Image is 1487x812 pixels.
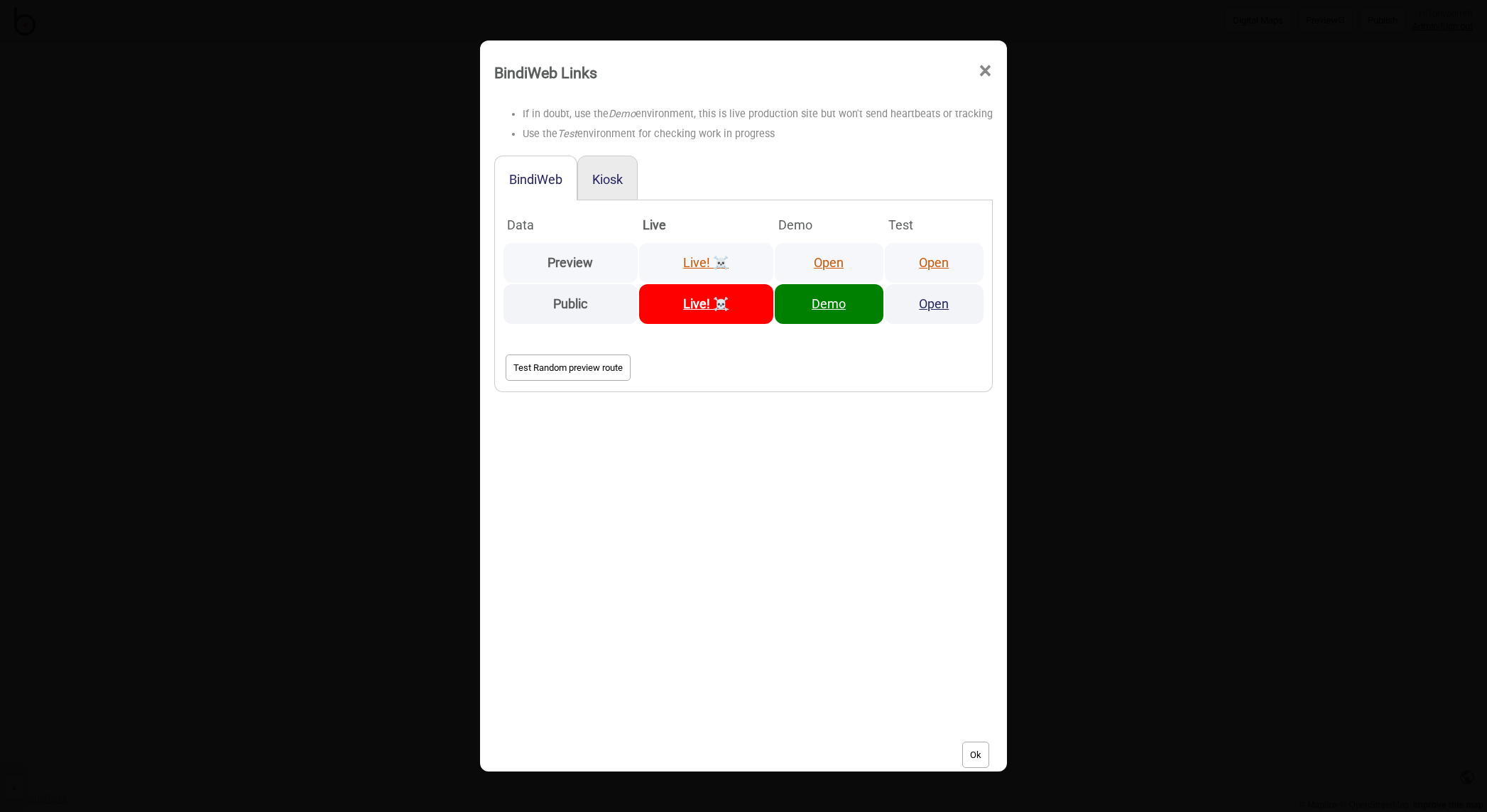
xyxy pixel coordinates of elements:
[814,255,844,270] a: Open
[919,255,949,270] a: Open
[812,296,846,311] a: Demo
[523,104,993,125] li: If in doubt, use the environment, this is live production site but won't send heartbeats or tracking
[592,172,623,187] button: Kiosk
[494,58,597,88] div: BindiWeb Links
[978,48,993,94] span: ×
[683,296,729,311] a: Live! ☠️
[962,742,989,768] button: Ok
[919,296,949,311] a: Open
[548,255,593,270] strong: Preview
[503,209,638,242] th: Data
[775,209,883,242] th: Demo
[553,296,587,311] strong: Public
[643,217,666,232] strong: Live
[509,172,562,187] button: BindiWeb
[885,209,984,242] th: Test
[523,124,993,145] li: Use the environment for checking work in progress
[506,354,631,381] button: Test Random preview route
[683,255,729,270] a: Live! ☠️
[557,128,577,140] i: Test
[609,108,636,120] i: Demo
